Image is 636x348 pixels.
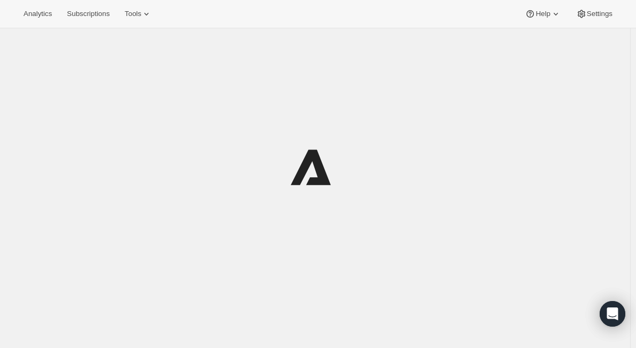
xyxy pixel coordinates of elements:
[60,6,116,21] button: Subscriptions
[587,10,612,18] span: Settings
[17,6,58,21] button: Analytics
[518,6,567,21] button: Help
[536,10,550,18] span: Help
[118,6,158,21] button: Tools
[67,10,110,18] span: Subscriptions
[24,10,52,18] span: Analytics
[125,10,141,18] span: Tools
[570,6,619,21] button: Settings
[600,301,625,327] div: Open Intercom Messenger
